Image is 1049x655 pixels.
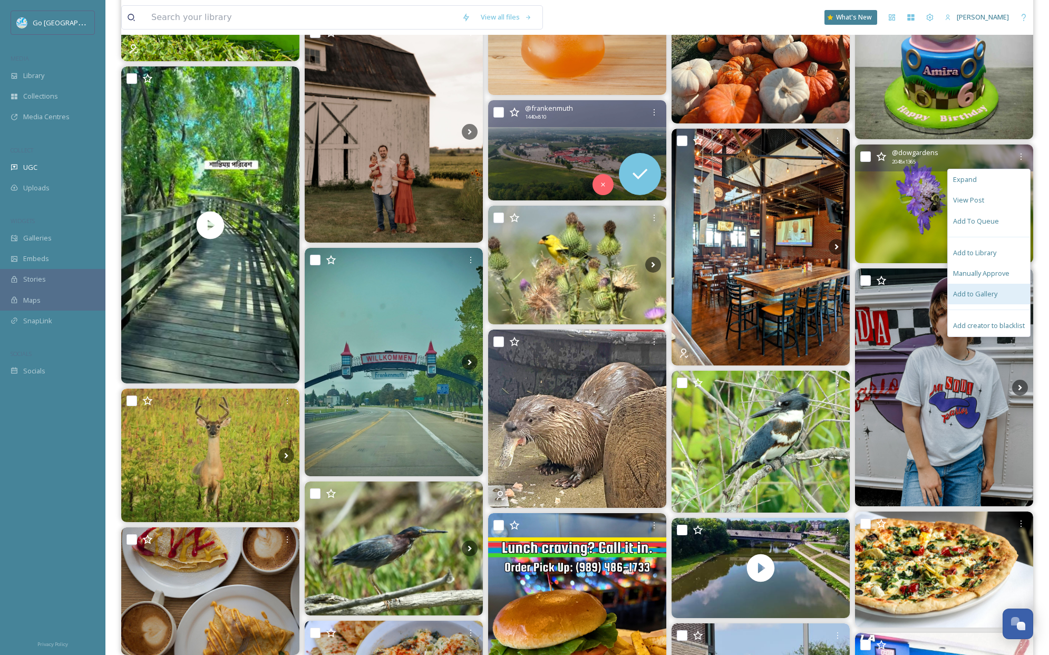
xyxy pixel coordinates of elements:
[892,148,938,158] span: @ dowgardens
[23,316,52,326] span: SnapLink
[892,158,916,166] span: 2048 x 1365
[23,366,45,376] span: Socials
[855,145,1033,263] img: Dow Gardens will be open on Labor Day, Monday September 1, from 9 AM - 8 PM. Veterans receive com...
[953,289,997,299] span: Add to Gallery
[121,66,299,383] img: thumbnail
[121,527,299,655] img: Choose your fighter!
[11,54,29,62] span: MEDIA
[23,254,49,264] span: Embeds
[37,637,68,650] a: Privacy Policy
[953,195,984,205] span: View Post
[672,129,850,365] img: ‼️ Reserve online! We're still in peak season here in Frankenmuth☀️ While we always welcome walk-...
[17,17,27,28] img: GoGreatLogo_MISkies_RegionalTrails%20%281%29.png
[672,518,850,619] img: thumbnail
[121,389,299,522] img: #whitetaildeer #puremichigan #naturephoto #naturelove #saginawmichigan #saginaw #nature #birds #b...
[855,268,1033,506] img: 🤫MI Soda Parlor t-shirts anyone?? More details coming soon 🤭🥤 So keep your eyes peeled 👀✨ #misoda...
[475,7,537,27] a: View all files
[11,146,33,154] span: COLLECT
[305,481,483,615] img: #birdswatching #naturephoto #birds #puremichigan #saginaw #saginawmichigan #birdphoto #naturephot...
[305,21,483,243] img: Sunflower Mini’s were absolutely perfect! Love my families! 🖤 . . . . . . #saginawphotographer #s...
[824,10,877,25] a: What's New
[23,112,70,122] span: Media Centres
[23,183,50,193] span: Uploads
[11,217,35,225] span: WIDGETS
[953,268,1009,278] span: Manually Approve
[953,248,996,258] span: Add to Library
[953,321,1025,331] span: Add creator to blacklist
[305,248,483,476] img: Tomando un desvío a Alemania...también conocido como Michigan, el encanto de un pueblo pequeño.. ...
[23,91,58,101] span: Collections
[488,206,666,324] img: #birdswatching #birds #naturephoto #birdphoto #saginaw #saginawmichigan #naturelovers #naturephot...
[957,12,1009,22] span: [PERSON_NAME]
[953,175,977,185] span: Expand
[23,162,37,172] span: UGC
[23,71,44,81] span: Library
[488,330,666,508] img: 🦦 When you get caught eating the last fish, that you were supposed to split with the other otter....
[1003,609,1033,639] button: Open Chat
[672,371,850,513] img: #beltedkingfisher #birdphoto #birds #saginaw #saginawmichigan #puremichigan #naturelovers #nature...
[121,66,299,383] video: এমন শান্তিময় পরিবেশ কার কার ভালো লাগে ? #reelsfb #naturelovers #baycitymichigan
[939,7,1014,27] a: [PERSON_NAME]
[23,295,41,305] span: Maps
[488,100,666,200] img: Frankenmuth views from above...☁️ Can you name the buildng with the red roof? 📸: sam.blazier . . ...
[23,274,46,284] span: Stories
[855,512,1033,628] img: Plan dinner at Gratzi this week! Have you tried our Neapolitan Style Pizze options? Order this de...
[953,216,999,226] span: Add To Queue
[23,233,52,243] span: Galleries
[525,113,546,121] span: 1440 x 810
[11,350,32,358] span: SOCIALS
[672,518,850,619] video: #frankenmuth #coveredbridge #dji #mini4pro
[33,17,111,27] span: Go [GEOGRAPHIC_DATA]
[37,641,68,648] span: Privacy Policy
[146,6,456,29] input: Search your library
[525,103,573,113] span: @ frankenmuth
